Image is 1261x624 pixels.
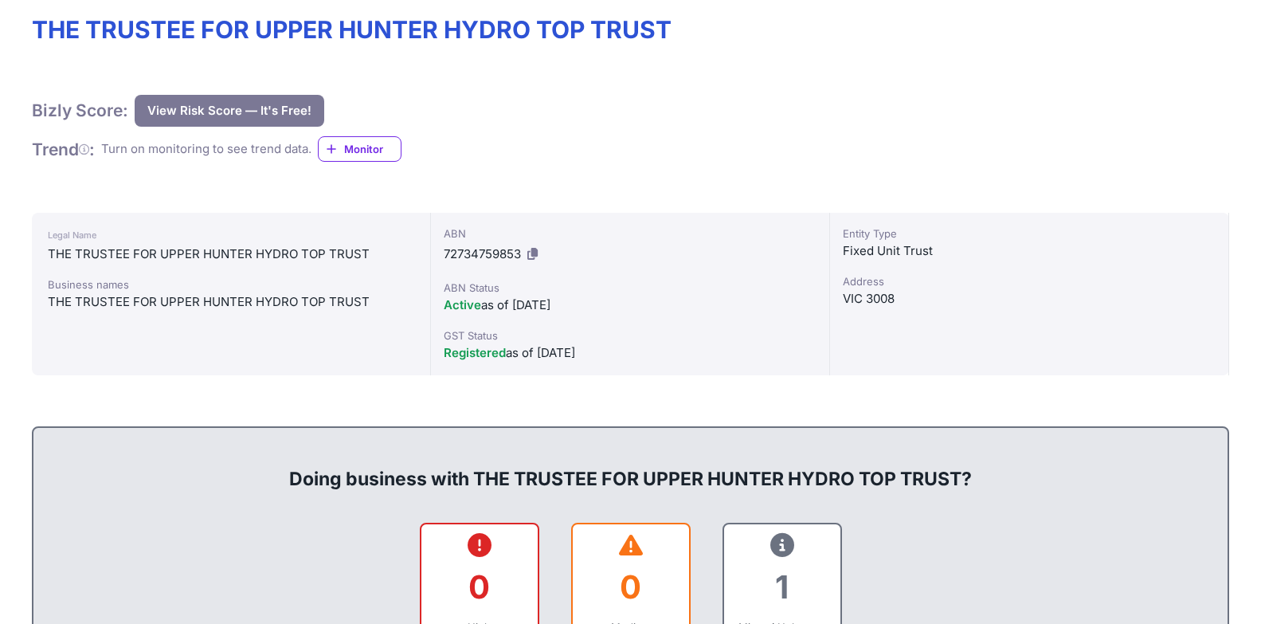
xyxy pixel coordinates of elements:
div: as of [DATE] [444,343,817,363]
h1: Trend : [32,139,95,160]
div: Doing business with THE TRUSTEE FOR UPPER HUNTER HYDRO TOP TRUST? [49,441,1212,492]
h1: Bizly Score: [32,100,128,121]
div: 0 [585,555,676,619]
button: View Risk Score — It's Free! [135,95,324,127]
a: Monitor [318,136,401,162]
div: Fixed Unit Trust [843,241,1216,261]
span: 72734759853 [444,246,521,261]
div: VIC 3008 [843,289,1216,308]
div: ABN [444,226,817,241]
span: Active [444,297,481,312]
div: Entity Type [843,226,1216,241]
div: Legal Name [48,226,414,245]
div: as of [DATE] [444,296,817,315]
div: THE TRUSTEE FOR UPPER HUNTER HYDRO TOP TRUST [48,245,414,264]
div: 0 [434,555,525,619]
div: Turn on monitoring to see trend data. [101,140,311,159]
div: Address [843,273,1216,289]
h1: THE TRUSTEE FOR UPPER HUNTER HYDRO TOP TRUST [32,15,1229,44]
div: 1 [737,555,828,619]
span: Registered [444,345,506,360]
div: ABN Status [444,280,817,296]
div: GST Status [444,328,817,343]
div: Business names [48,277,414,292]
div: THE TRUSTEE FOR UPPER HUNTER HYDRO TOP TRUST [48,292,414,312]
span: Monitor [344,141,401,157]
